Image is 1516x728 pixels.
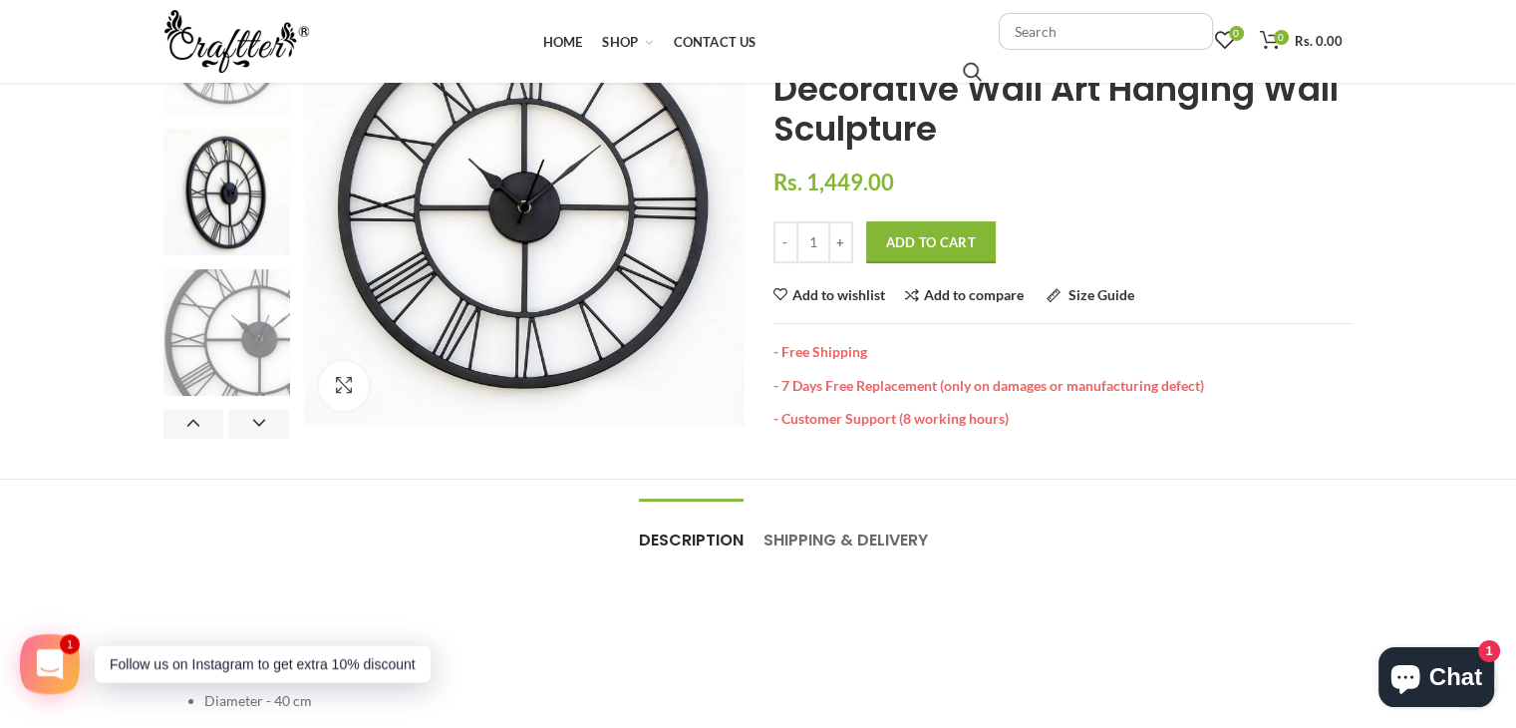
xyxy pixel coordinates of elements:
[674,34,757,50] span: Contact Us
[532,22,592,62] a: Home
[963,62,982,82] input: Search
[228,409,289,439] button: Next
[204,692,312,709] span: Diameter - 40 cm
[1372,647,1500,712] inbox-online-store-chat: Shopify online store chat
[1047,288,1134,303] a: Size Guide
[1229,26,1244,41] span: 0
[773,323,1353,428] div: - Free Shipping - 7 Days Free Replacement (only on damages or manufacturing defect) - Customer Su...
[1295,33,1343,49] span: Rs. 0.00
[204,652,300,669] span: Material: Metal
[905,288,1024,303] a: Add to compare
[792,288,885,302] span: Add to wishlist
[163,409,224,439] button: Previous
[1250,21,1353,61] a: 0 Rs. 0.00
[763,529,928,551] span: Shipping & Delivery
[59,633,82,656] span: 1
[1205,21,1245,61] a: 0
[763,500,928,561] a: Shipping & Delivery
[163,129,290,255] img: CMWA-21-S-3_150x_crop_center.jpg
[924,286,1024,303] span: Add to compare
[773,288,885,302] a: Add to wishlist
[773,169,894,195] span: Rs. 1,449.00
[828,221,853,263] input: +
[664,22,766,62] a: Contact Us
[639,500,744,561] a: Description
[1068,286,1134,303] span: Size Guide
[602,34,638,50] span: Shop
[542,34,582,50] span: Home
[592,22,663,62] a: Shop
[639,529,744,551] span: Description
[773,221,798,263] input: -
[866,221,996,263] button: Add to Cart
[1274,30,1289,45] span: 0
[163,269,290,396] img: CMWA-21-S-4_150x_crop_center.jpg
[999,13,1213,50] input: Search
